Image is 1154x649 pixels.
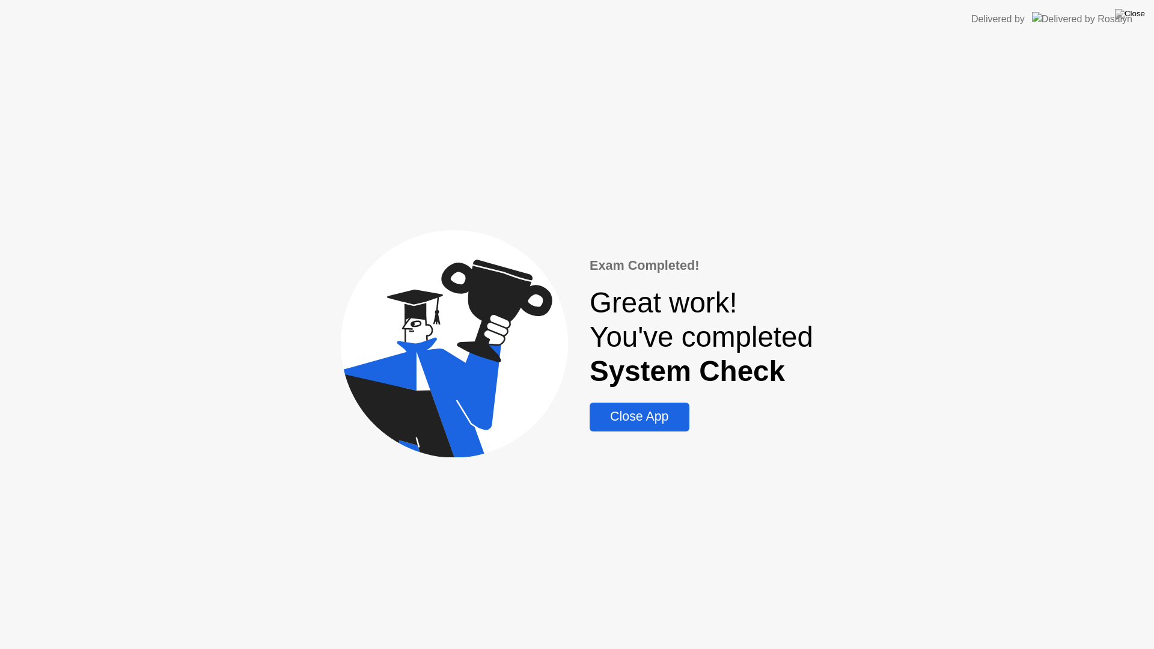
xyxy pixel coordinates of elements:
[1032,12,1132,26] img: Delivered by Rosalyn
[590,403,689,431] button: Close App
[1115,9,1145,19] img: Close
[593,409,685,424] div: Close App
[590,256,813,275] div: Exam Completed!
[971,12,1025,26] div: Delivered by
[590,355,785,387] b: System Check
[590,285,813,388] div: Great work! You've completed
